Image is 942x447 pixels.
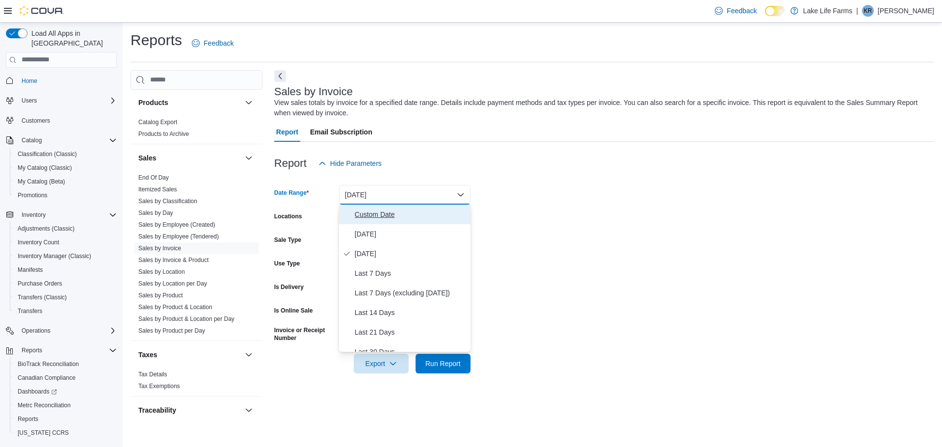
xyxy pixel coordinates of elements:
[14,291,71,303] a: Transfers (Classic)
[360,354,403,373] span: Export
[711,1,760,21] a: Feedback
[138,268,185,275] a: Sales by Location
[204,38,234,48] span: Feedback
[10,147,121,161] button: Classification (Classic)
[138,131,189,137] a: Products to Archive
[188,33,237,53] a: Feedback
[14,176,117,187] span: My Catalog (Beta)
[10,426,121,440] button: [US_STATE] CCRS
[18,344,117,356] span: Reports
[20,6,64,16] img: Cova
[138,119,177,126] a: Catalog Export
[243,404,255,416] button: Traceability
[138,327,205,335] span: Sales by Product per Day
[18,401,71,409] span: Metrc Reconciliation
[138,153,157,163] h3: Sales
[18,209,117,221] span: Inventory
[138,291,183,299] span: Sales by Product
[14,162,76,174] a: My Catalog (Classic)
[14,278,66,289] a: Purchase Orders
[18,238,59,246] span: Inventory Count
[138,221,215,228] a: Sales by Employee (Created)
[18,225,75,233] span: Adjustments (Classic)
[2,343,121,357] button: Reports
[276,122,298,142] span: Report
[138,280,207,287] a: Sales by Location per Day
[138,174,169,182] span: End Of Day
[138,350,157,360] h3: Taxes
[2,94,121,107] button: Users
[355,307,467,318] span: Last 14 Days
[131,424,262,440] div: Traceability
[138,280,207,288] span: Sales by Location per Day
[14,237,117,248] span: Inventory Count
[18,134,117,146] span: Catalog
[18,293,67,301] span: Transfers (Classic)
[22,346,42,354] span: Reports
[10,277,121,290] button: Purchase Orders
[14,250,117,262] span: Inventory Manager (Classic)
[274,158,307,169] h3: Report
[10,249,121,263] button: Inventory Manager (Classic)
[274,98,929,118] div: View sales totals by invoice for a specified date range. Details include payment methods and tax ...
[18,95,117,106] span: Users
[314,154,386,173] button: Hide Parameters
[765,16,765,17] span: Dark Mode
[274,70,286,82] button: Next
[14,386,117,397] span: Dashboards
[138,371,167,378] a: Tax Details
[18,134,46,146] button: Catalog
[14,223,78,235] a: Adjustments (Classic)
[274,307,313,315] label: Is Online Sale
[355,228,467,240] span: [DATE]
[274,212,302,220] label: Locations
[138,405,241,415] button: Traceability
[14,162,117,174] span: My Catalog (Classic)
[18,266,43,274] span: Manifests
[14,305,117,317] span: Transfers
[10,222,121,236] button: Adjustments (Classic)
[138,233,219,240] a: Sales by Employee (Tendered)
[10,236,121,249] button: Inventory Count
[131,172,262,341] div: Sales
[138,304,212,311] a: Sales by Product & Location
[138,350,241,360] button: Taxes
[138,315,235,323] span: Sales by Product & Location per Day
[274,236,301,244] label: Sale Type
[243,97,255,108] button: Products
[138,405,176,415] h3: Traceability
[416,354,471,373] button: Run Report
[355,287,467,299] span: Last 7 Days (excluding [DATE])
[138,256,209,264] span: Sales by Invoice & Product
[138,316,235,322] a: Sales by Product & Location per Day
[138,153,241,163] button: Sales
[14,358,83,370] a: BioTrack Reconciliation
[138,98,241,107] button: Products
[138,244,181,252] span: Sales by Invoice
[10,371,121,385] button: Canadian Compliance
[18,164,72,172] span: My Catalog (Classic)
[131,368,262,396] div: Taxes
[138,186,177,193] a: Itemized Sales
[138,383,180,390] a: Tax Exemptions
[14,358,117,370] span: BioTrack Reconciliation
[138,303,212,311] span: Sales by Product & Location
[274,86,353,98] h3: Sales by Invoice
[330,158,382,168] span: Hide Parameters
[355,209,467,220] span: Custom Date
[727,6,757,16] span: Feedback
[14,291,117,303] span: Transfers (Classic)
[14,148,117,160] span: Classification (Classic)
[355,267,467,279] span: Last 7 Days
[14,264,117,276] span: Manifests
[138,118,177,126] span: Catalog Export
[14,148,81,160] a: Classification (Classic)
[425,359,461,368] span: Run Report
[138,327,205,334] a: Sales by Product per Day
[22,77,37,85] span: Home
[18,209,50,221] button: Inventory
[862,5,874,17] div: Kate Rossow
[22,136,42,144] span: Catalog
[18,429,69,437] span: [US_STATE] CCRS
